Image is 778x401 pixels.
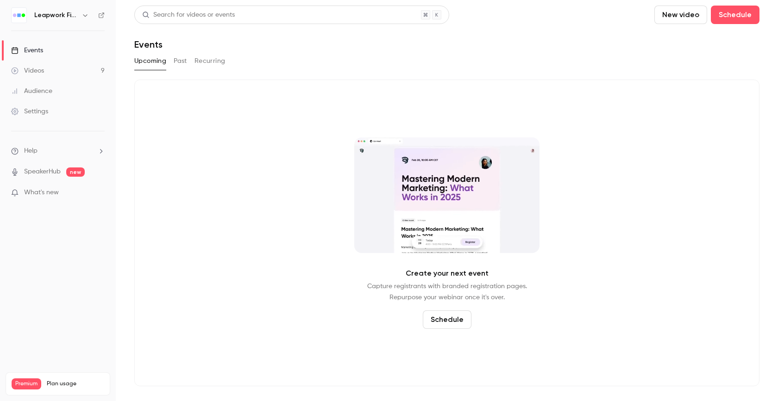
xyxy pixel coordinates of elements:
[11,146,105,156] li: help-dropdown-opener
[654,6,707,24] button: New video
[423,310,471,329] button: Schedule
[94,189,105,197] iframe: Noticeable Trigger
[12,378,41,389] span: Premium
[134,54,166,68] button: Upcoming
[34,11,78,20] h6: Leapwork Field
[142,10,235,20] div: Search for videos or events
[11,86,52,96] div: Audience
[11,107,48,116] div: Settings
[406,268,489,279] p: Create your next event
[66,167,85,177] span: new
[194,54,226,68] button: Recurring
[11,46,43,55] div: Events
[24,167,61,177] a: SpeakerHub
[134,39,163,50] h1: Events
[24,146,38,156] span: Help
[11,66,44,75] div: Videos
[24,188,59,197] span: What's new
[367,281,527,303] p: Capture registrants with branded registration pages. Repurpose your webinar once it's over.
[47,380,104,388] span: Plan usage
[12,8,26,23] img: Leapwork Field
[711,6,759,24] button: Schedule
[174,54,187,68] button: Past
